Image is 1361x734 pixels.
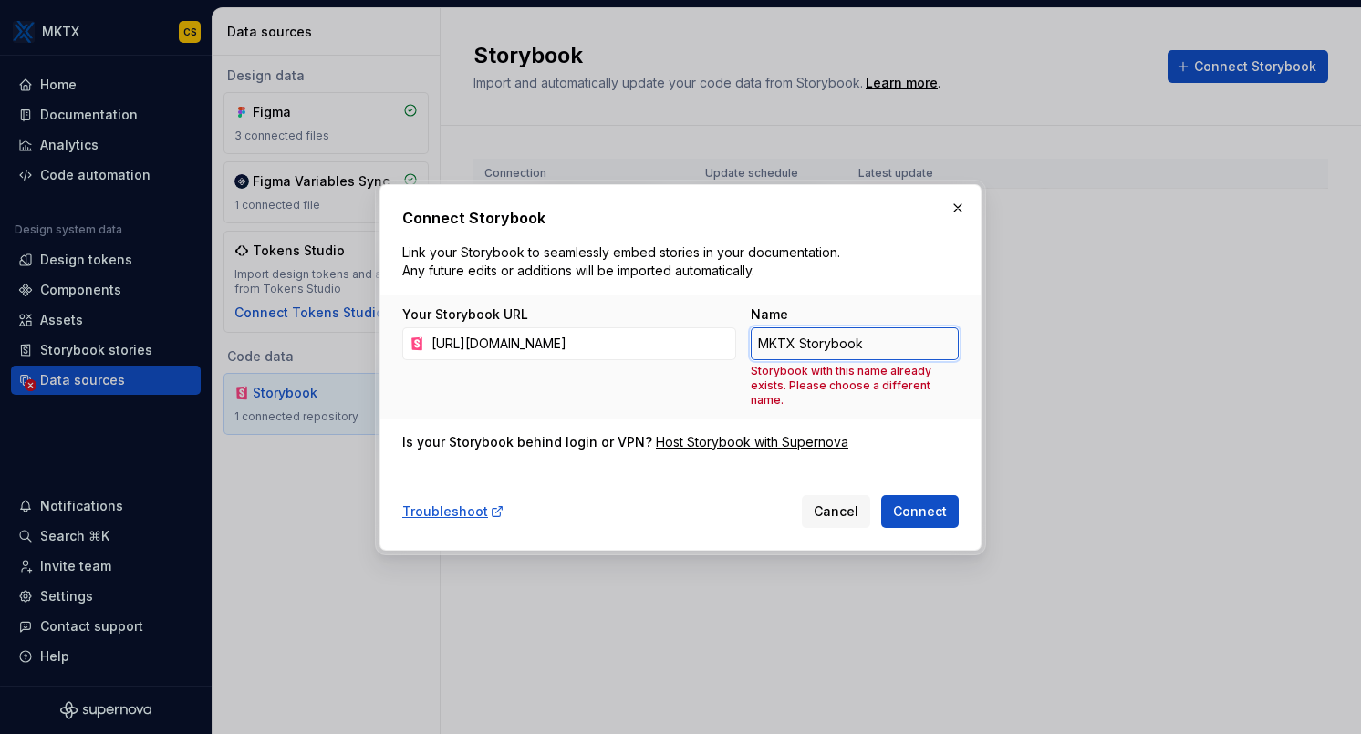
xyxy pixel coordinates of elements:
[402,243,847,280] p: Link your Storybook to seamlessly embed stories in your documentation. Any future edits or additi...
[893,502,947,521] span: Connect
[424,327,736,360] input: https://your-storybook-domain.com/...
[751,305,788,324] label: Name
[751,364,959,408] p: Storybook with this name already exists. Please choose a different name.
[402,502,504,521] a: Troubleshoot
[402,207,959,229] h2: Connect Storybook
[656,433,848,451] a: Host Storybook with Supernova
[402,305,528,324] label: Your Storybook URL
[802,495,870,528] button: Cancel
[402,433,652,451] div: Is your Storybook behind login or VPN?
[881,495,959,528] button: Connect
[814,502,858,521] span: Cancel
[751,327,959,360] input: Custom Storybook Name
